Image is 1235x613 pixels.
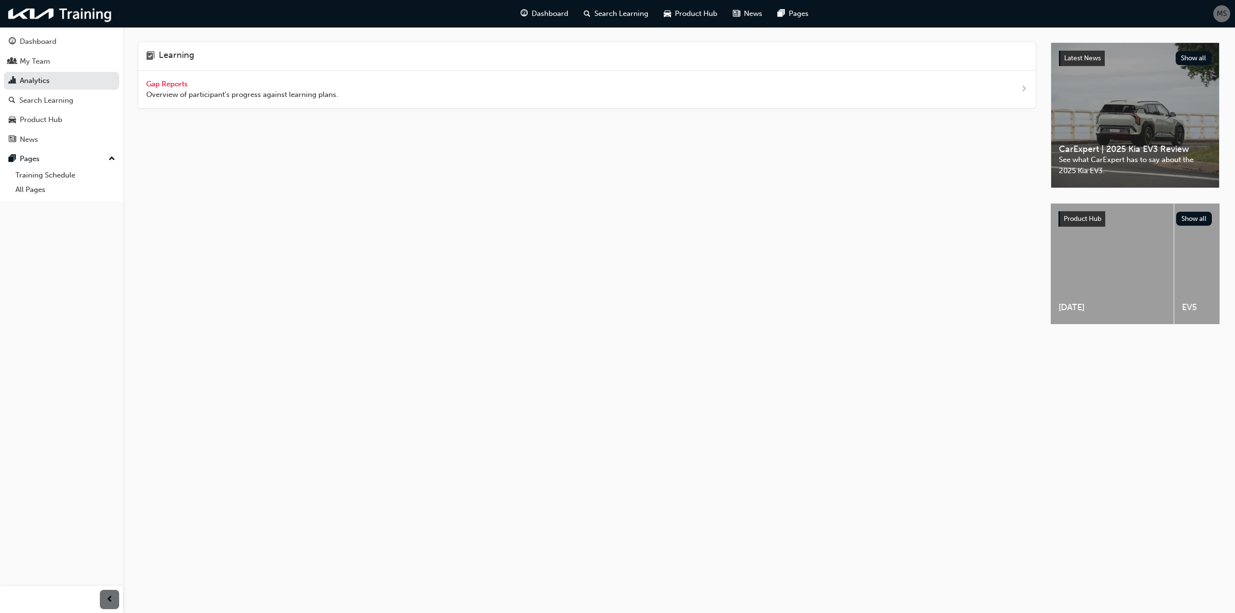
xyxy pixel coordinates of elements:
[109,153,115,165] span: up-icon
[733,8,740,20] span: news-icon
[12,168,119,183] a: Training Schedule
[675,8,717,19] span: Product Hub
[789,8,809,19] span: Pages
[19,95,73,106] div: Search Learning
[576,4,656,24] a: search-iconSearch Learning
[594,8,648,19] span: Search Learning
[513,4,576,24] a: guage-iconDashboard
[4,53,119,70] a: My Team
[159,50,194,63] h4: Learning
[725,4,770,24] a: news-iconNews
[4,131,119,149] a: News
[12,182,119,197] a: All Pages
[1059,154,1211,176] span: See what CarExpert has to say about the 2025 Kia EV3.
[4,150,119,168] button: Pages
[1058,211,1212,227] a: Product HubShow all
[532,8,568,19] span: Dashboard
[9,96,15,105] span: search-icon
[1176,212,1212,226] button: Show all
[1051,42,1220,188] a: Latest NewsShow allCarExpert | 2025 Kia EV3 ReviewSee what CarExpert has to say about the 2025 Ki...
[4,33,119,51] a: Dashboard
[138,71,1035,109] a: Gap Reports Overview of participant's progress against learning plans.next-icon
[9,136,16,144] span: news-icon
[146,80,190,88] span: Gap Reports
[1213,5,1230,22] button: MS
[778,8,785,20] span: pages-icon
[146,50,155,63] span: learning-icon
[1064,215,1101,223] span: Product Hub
[9,57,16,66] span: people-icon
[20,153,40,164] div: Pages
[9,155,16,163] span: pages-icon
[20,56,50,67] div: My Team
[4,31,119,150] button: DashboardMy TeamAnalyticsSearch LearningProduct HubNews
[4,92,119,109] a: Search Learning
[20,114,62,125] div: Product Hub
[770,4,816,24] a: pages-iconPages
[656,4,725,24] a: car-iconProduct Hub
[1058,302,1166,313] span: [DATE]
[9,38,16,46] span: guage-icon
[1176,51,1212,65] button: Show all
[5,4,116,24] img: kia-training
[9,77,16,85] span: chart-icon
[1020,83,1028,95] span: next-icon
[1059,51,1211,66] a: Latest NewsShow all
[584,8,590,20] span: search-icon
[4,72,119,90] a: Analytics
[4,111,119,129] a: Product Hub
[1064,54,1101,62] span: Latest News
[1217,8,1227,19] span: MS
[146,89,338,100] span: Overview of participant's progress against learning plans.
[106,594,113,606] span: prev-icon
[664,8,671,20] span: car-icon
[9,116,16,124] span: car-icon
[20,134,38,145] div: News
[1059,144,1211,155] span: CarExpert | 2025 Kia EV3 Review
[1051,204,1174,324] a: [DATE]
[521,8,528,20] span: guage-icon
[744,8,762,19] span: News
[20,36,56,47] div: Dashboard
